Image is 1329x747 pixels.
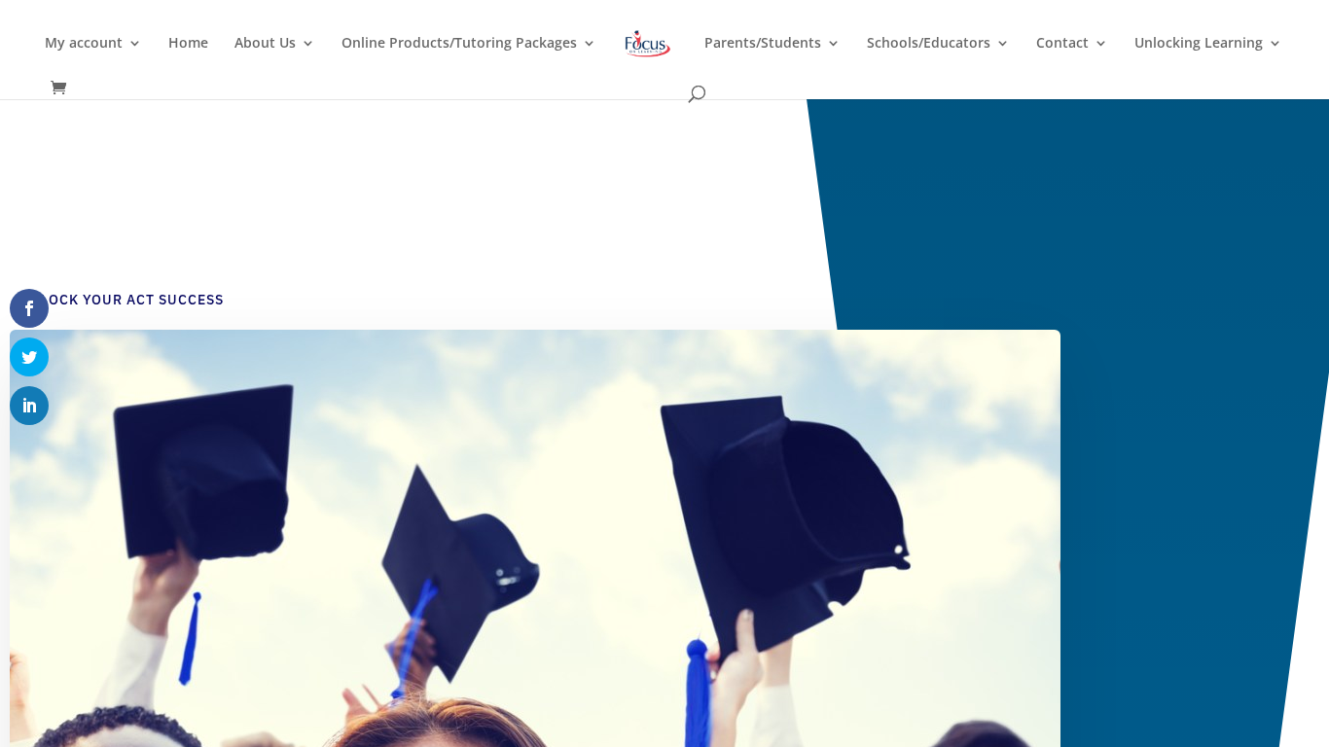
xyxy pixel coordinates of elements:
[341,36,596,82] a: Online Products/Tutoring Packages
[623,26,673,61] img: Focus on Learning
[19,291,1031,320] h4: Unlock Your ACT Success
[867,36,1010,82] a: Schools/Educators
[234,36,315,82] a: About Us
[45,36,142,82] a: My account
[168,36,208,82] a: Home
[1134,36,1282,82] a: Unlocking Learning
[704,36,841,82] a: Parents/Students
[1036,36,1108,82] a: Contact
